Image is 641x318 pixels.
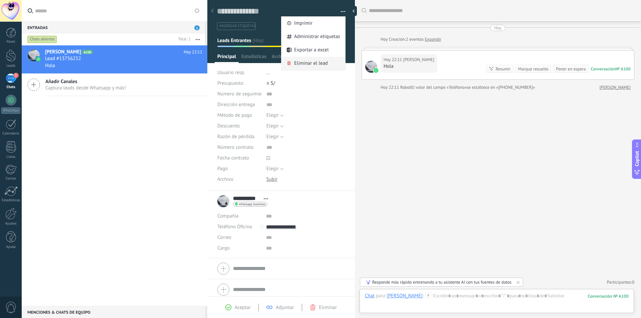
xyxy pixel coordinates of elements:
[217,166,228,171] span: Pago
[600,84,631,91] a: [PERSON_NAME]
[27,35,57,43] div: Chats abiertos
[365,61,377,73] span: Jason Rodas
[1,64,21,68] div: Leads
[217,113,252,118] span: Método de pago
[266,166,279,172] span: Elegir
[217,174,261,185] div: Archivo
[271,80,275,86] span: S/
[217,153,261,164] div: Fecha contrato
[374,68,378,73] img: waba.svg
[13,73,19,78] span: 1
[276,304,294,311] span: Adjuntar
[319,304,337,311] span: Eliminar
[384,56,403,63] div: Hoy 22:11
[22,21,205,33] div: Entradas
[217,234,231,241] span: Correo
[220,24,255,28] span: #agregar etiquetas
[217,232,231,243] button: Correo
[217,53,236,63] span: Principal
[266,133,279,140] span: Elegir
[184,49,202,55] span: Hoy 22:11
[217,155,249,161] span: Fecha contrato
[266,164,284,174] button: Elegir
[403,56,434,63] span: Jason Rodas
[518,66,548,72] div: Marque resuelto
[235,304,251,311] span: Aceptar
[45,55,81,62] span: Lead #13756252
[1,245,21,249] div: Ayuda
[294,57,328,70] span: Eliminar el lead
[217,142,261,153] div: Número contrato
[294,30,340,43] span: Administrar etiquetas
[381,36,441,43] div: Creación:
[411,84,467,91] span: El valor del campo «Teléfono»
[217,69,245,76] span: Usuario resp.
[266,110,284,121] button: Elegir
[350,6,357,16] div: Ocultar
[241,53,266,63] span: Estadísticas
[1,85,21,89] div: Chats
[217,80,243,86] span: Presupuesto
[217,224,252,230] span: Teléfono Oficina
[634,151,640,166] span: Copilot
[176,36,191,43] div: Total: 1
[217,102,255,107] span: Dirección entrega
[217,91,269,96] span: Número de seguimiento
[36,57,41,61] img: icon
[45,62,55,69] span: Hola
[376,293,385,299] span: para
[591,66,615,72] div: Conversación
[45,78,126,85] span: Añadir Canales
[266,123,279,129] span: Elegir
[494,25,502,31] div: Hoy
[294,43,329,57] span: Exportar a excel
[425,36,441,43] a: Expandir
[1,155,21,159] div: Listas
[400,84,411,90] span: Robot
[384,63,434,70] div: Hola
[406,36,423,43] span: 2 eventos
[266,121,284,131] button: Elegir
[467,84,535,91] span: se establece en «[PHONE_NUMBER]»
[272,53,290,63] span: Archivos
[607,279,634,285] a: Participantes:0
[217,222,252,232] button: Teléfono Oficina
[191,33,205,45] button: Más
[1,177,21,181] div: Correo
[615,66,631,72] div: № A100
[1,198,21,203] div: Estadísticas
[217,246,230,251] span: Cargo
[266,131,284,142] button: Elegir
[632,279,634,285] span: 0
[1,222,21,226] div: Ajustes
[239,203,265,206] span: whatsapp business
[556,66,586,72] div: Poner en espera
[294,17,312,30] span: Imprimir
[495,66,510,72] div: Resumir
[266,69,270,76] span: ...
[217,99,261,110] div: Dirección entrega
[217,121,261,131] div: Descuento
[217,243,261,254] div: Cargo
[194,25,200,30] span: 1
[45,85,126,91] span: Captura leads desde Whatsapp y más!
[217,78,261,89] div: Presupuesto
[1,107,20,114] div: WhatsApp
[217,145,253,150] span: Número contrato
[217,134,254,139] span: Razón de pérdida
[387,293,423,299] div: Jason Rodas
[217,177,233,182] span: Archivo
[217,211,261,222] div: Compañía
[1,40,21,44] div: Panel
[372,279,511,285] div: Responde más rápido entrenando a tu asistente AI con tus fuentes de datos
[82,50,92,54] span: A100
[423,293,424,299] span: :
[22,45,207,73] a: avataricon[PERSON_NAME]A100Hoy 22:11Lead #13756252Hola
[217,123,240,128] span: Descuento
[381,84,400,91] div: Hoy 22:11
[217,67,261,78] div: Usuario resp.
[22,306,205,318] div: Menciones & Chats de equipo
[217,89,261,99] div: Número de seguimiento
[381,36,389,43] div: Hoy
[217,164,261,174] div: Pago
